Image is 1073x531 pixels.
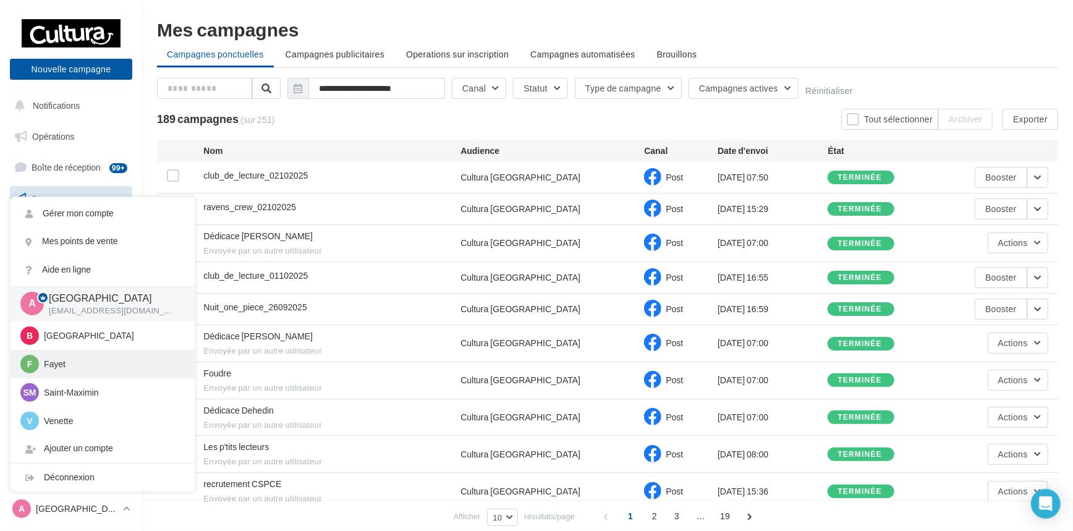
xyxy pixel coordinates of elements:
[460,485,580,498] div: Cultura [GEOGRAPHIC_DATA]
[203,478,281,489] span: recrutement CSPCE
[203,346,460,357] span: Envoyée par un autre utilisateur
[493,512,502,522] span: 10
[460,374,580,386] div: Cultura [GEOGRAPHIC_DATA]
[23,386,36,399] span: SM
[157,20,1058,38] div: Mes campagnes
[689,78,799,99] button: Campagnes actives
[32,131,74,142] span: Opérations
[109,163,127,173] div: 99+
[530,49,635,59] span: Campagnes automatisées
[460,203,580,215] div: Cultura [GEOGRAPHIC_DATA]
[838,274,882,282] div: terminée
[666,203,683,214] span: Post
[666,375,683,385] span: Post
[988,481,1048,502] button: Actions
[838,376,882,384] div: terminée
[203,245,460,257] span: Envoyée par un autre utilisateur
[44,386,180,399] p: Saint-Maximin
[621,506,640,526] span: 1
[7,93,130,119] button: Notifications
[32,162,101,172] span: Boîte de réception
[938,109,993,130] button: Archiver
[11,435,195,462] div: Ajouter un compte
[988,333,1048,354] button: Actions
[718,411,828,423] div: [DATE] 07:00
[718,171,828,184] div: [DATE] 07:50
[715,506,735,526] span: 19
[203,145,460,157] div: Nom
[988,444,1048,465] button: Actions
[513,78,568,99] button: Statut
[27,415,32,427] span: V
[452,78,506,99] button: Canal
[838,414,882,422] div: terminée
[460,237,580,249] div: Cultura [GEOGRAPHIC_DATA]
[28,297,36,311] span: A
[203,331,313,341] span: Dédicace David Belo
[718,303,828,315] div: [DATE] 16:59
[460,145,644,157] div: Audience
[838,305,882,313] div: terminée
[460,411,580,423] div: Cultura [GEOGRAPHIC_DATA]
[998,449,1028,459] span: Actions
[838,340,882,348] div: terminée
[460,271,580,284] div: Cultura [GEOGRAPHIC_DATA]
[998,412,1028,422] span: Actions
[460,448,580,461] div: Cultura [GEOGRAPHIC_DATA]
[975,198,1027,219] button: Booster
[998,486,1028,496] span: Actions
[666,237,683,248] span: Post
[838,488,882,496] div: terminée
[203,420,460,431] span: Envoyée par un autre utilisateur
[975,167,1027,188] button: Booster
[49,291,175,305] p: [GEOGRAPHIC_DATA]
[27,358,33,370] span: F
[19,503,25,515] span: A
[988,407,1048,428] button: Actions
[10,59,132,80] button: Nouvelle campagne
[203,302,307,312] span: Nuit_one_piece_26092025
[33,100,80,111] span: Notifications
[203,270,308,281] span: club_de_lecture_01102025
[805,86,853,96] button: Réinitialiser
[11,256,195,284] a: Aide en ligne
[998,338,1028,348] span: Actions
[7,247,135,273] a: Calendrier
[838,451,882,459] div: terminée
[157,112,239,125] span: 189 campagnes
[11,200,195,227] a: Gérer mon compte
[460,171,580,184] div: Cultura [GEOGRAPHIC_DATA]
[31,193,78,204] span: Campagnes
[10,497,132,520] a: A [GEOGRAPHIC_DATA]
[487,509,517,526] button: 10
[667,506,687,526] span: 3
[44,329,180,342] p: [GEOGRAPHIC_DATA]
[7,154,135,181] a: Boîte de réception99+
[575,78,682,99] button: Type de campagne
[203,170,308,181] span: club_de_lecture_02102025
[998,375,1028,385] span: Actions
[203,493,460,504] span: Envoyée par un autre utilisateur
[666,486,683,496] span: Post
[7,186,135,212] a: Campagnes
[718,448,828,461] div: [DATE] 08:00
[699,83,778,93] span: Campagnes actives
[666,338,683,348] span: Post
[975,299,1027,320] button: Booster
[998,237,1028,248] span: Actions
[718,237,828,249] div: [DATE] 07:00
[11,227,195,255] a: Mes points de vente
[666,449,683,459] span: Post
[666,172,683,182] span: Post
[838,205,882,213] div: terminée
[203,441,269,452] span: Les p'tits lecteurs
[44,415,180,427] p: Venette
[838,240,882,248] div: terminée
[203,368,231,378] span: Foudre
[49,305,175,316] p: [EMAIL_ADDRESS][DOMAIN_NAME]
[460,337,580,349] div: Cultura [GEOGRAPHIC_DATA]
[718,145,828,157] div: Date d'envoi
[841,109,938,130] button: Tout sélectionner
[645,506,664,526] span: 2
[691,506,711,526] span: ...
